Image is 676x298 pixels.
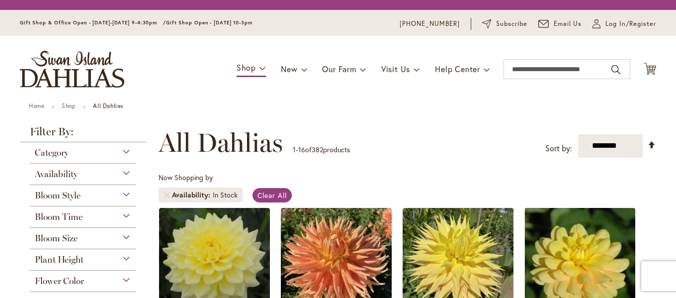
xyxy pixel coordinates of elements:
[62,102,76,109] a: Shop
[400,19,460,29] a: [PHONE_NUMBER]
[253,188,292,202] a: Clear All
[257,191,287,200] span: Clear All
[35,254,84,265] span: Plant Height
[213,190,238,200] div: In Stock
[159,128,283,158] span: All Dahlias
[381,64,410,74] span: Visit Us
[20,51,124,88] a: store logo
[298,145,305,154] span: 16
[172,190,213,200] span: Availability
[29,102,44,109] a: Home
[322,64,356,74] span: Our Farm
[35,169,78,180] span: Availability
[611,62,620,78] button: Search
[435,64,480,74] span: Help Center
[237,62,256,73] span: Shop
[35,190,81,201] span: Bloom Style
[35,233,78,244] span: Bloom Size
[538,19,582,29] a: Email Us
[554,19,582,29] span: Email Us
[35,211,83,222] span: Bloom Time
[545,139,572,158] label: Sort by:
[592,19,656,29] a: Log In/Register
[605,19,656,29] span: Log In/Register
[293,142,350,158] p: - of products
[93,102,123,109] strong: All Dahlias
[166,19,253,26] span: Gift Shop Open - [DATE] 10-3pm
[496,19,527,29] span: Subscribe
[281,64,297,74] span: New
[35,147,69,158] span: Category
[35,276,84,287] span: Flower Color
[164,192,169,198] a: Remove Availability In Stock
[482,19,527,29] a: Subscribe
[293,145,296,154] span: 1
[20,126,146,142] strong: Filter By:
[159,173,213,182] span: Now Shopping by
[20,19,166,26] span: Gift Shop & Office Open - [DATE]-[DATE] 9-4:30pm /
[312,145,323,154] span: 382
